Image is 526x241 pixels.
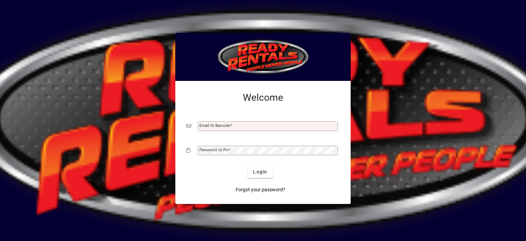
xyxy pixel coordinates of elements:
[199,147,229,152] mat-label: Password or Pin
[199,123,230,128] mat-label: Email or Barcode
[253,168,267,176] span: Login
[186,92,340,104] h2: Welcome
[248,166,273,178] button: Login
[236,186,285,193] span: Forgot your password?
[233,183,288,196] a: Forgot your password?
